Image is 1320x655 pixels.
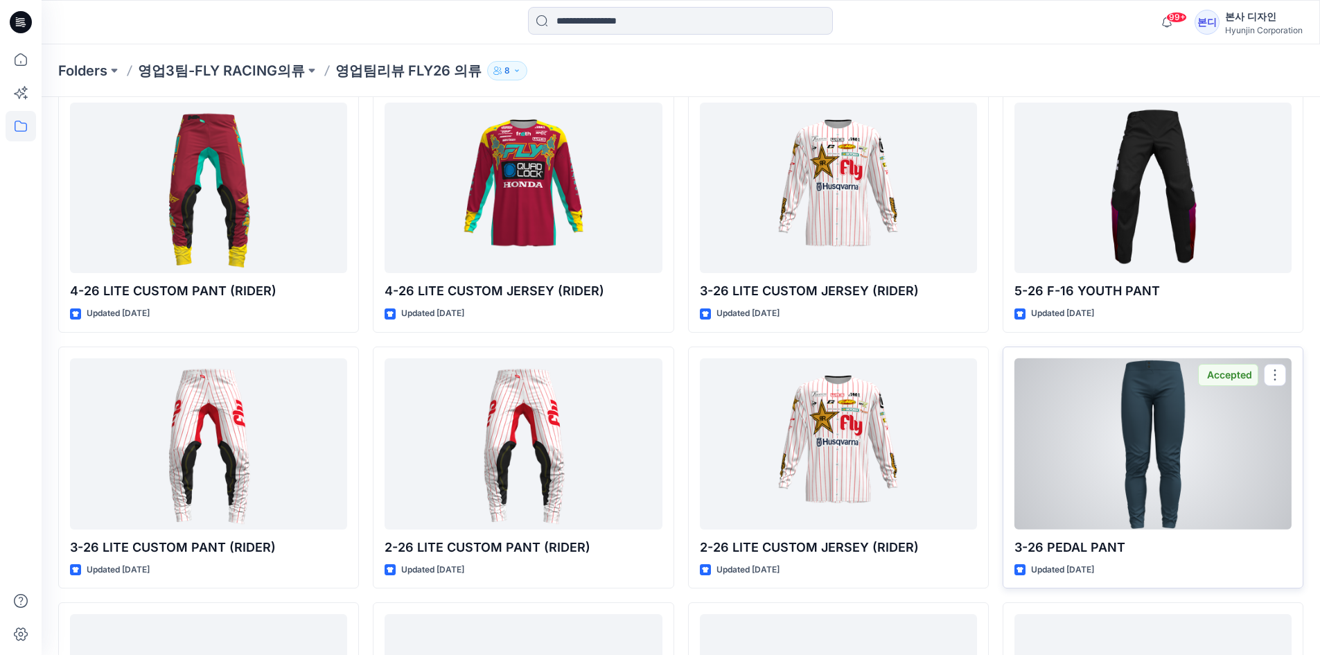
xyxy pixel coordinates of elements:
div: Hyunjin Corporation [1225,25,1303,35]
p: Updated [DATE] [1031,306,1094,321]
p: Updated [DATE] [716,563,780,577]
p: 4-26 LITE CUSTOM JERSEY (RIDER) [385,281,662,301]
span: 99+ [1166,12,1187,23]
a: Folders [58,61,107,80]
div: 본디 [1195,10,1220,35]
button: 8 [487,61,527,80]
p: 8 [504,63,510,78]
a: 3-26 LITE CUSTOM JERSEY (RIDER) [700,103,977,274]
p: Updated [DATE] [87,563,150,577]
p: Updated [DATE] [401,563,464,577]
a: 3-26 PEDAL PANT [1014,358,1292,530]
p: 5-26 F-16 YOUTH PANT [1014,281,1292,301]
p: 4-26 LITE CUSTOM PANT (RIDER) [70,281,347,301]
a: 4-26 LITE CUSTOM JERSEY (RIDER) [385,103,662,274]
p: Updated [DATE] [1031,563,1094,577]
div: 본사 디자인 [1225,8,1303,25]
p: 3-26 LITE CUSTOM PANT (RIDER) [70,538,347,557]
p: Updated [DATE] [87,306,150,321]
p: Updated [DATE] [401,306,464,321]
a: 2-26 LITE CUSTOM JERSEY (RIDER) [700,358,977,530]
a: 영업3팀-FLY RACING의류 [138,61,305,80]
p: 영업팀리뷰 FLY26 의류 [335,61,482,80]
p: 3-26 LITE CUSTOM JERSEY (RIDER) [700,281,977,301]
a: 4-26 LITE CUSTOM PANT (RIDER) [70,103,347,274]
p: 3-26 PEDAL PANT [1014,538,1292,557]
a: 5-26 F-16 YOUTH PANT [1014,103,1292,274]
p: 2-26 LITE CUSTOM PANT (RIDER) [385,538,662,557]
p: 2-26 LITE CUSTOM JERSEY (RIDER) [700,538,977,557]
a: 2-26 LITE CUSTOM PANT (RIDER) [385,358,662,530]
a: 3-26 LITE CUSTOM PANT (RIDER) [70,358,347,530]
p: Updated [DATE] [716,306,780,321]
